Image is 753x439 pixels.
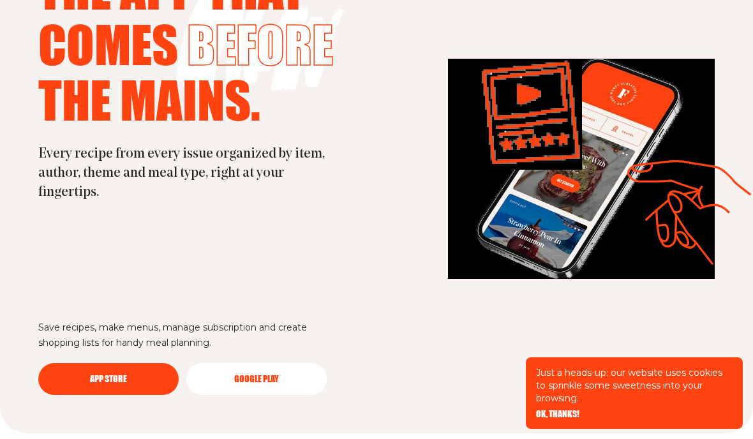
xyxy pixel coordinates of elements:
[90,375,127,383] span: App Store
[187,19,333,70] span: before
[38,145,332,202] h3: Every recipe from every issue organized by item, author, theme and meal type, right at your finge...
[38,74,260,125] span: the mains.
[38,320,332,351] p: Save recipes, make menus, manage subscription and create shopping lists for handy meal planning.
[38,19,178,70] span: comes
[536,366,733,405] p: Just a heads-up: our website uses cookies to sprinkle some sweetness into your browsing.
[480,59,582,170] img: finger pointing to the device
[38,363,179,395] a: App Store
[536,410,579,419] button: OK, THANKS!
[186,363,327,395] a: Google Play
[234,375,279,383] span: Google Play
[448,59,715,279] img: subscription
